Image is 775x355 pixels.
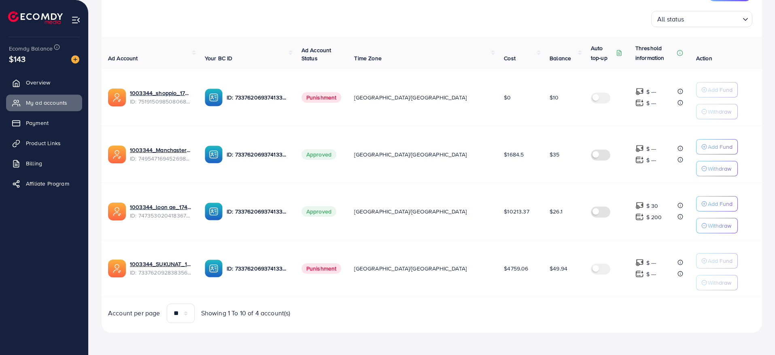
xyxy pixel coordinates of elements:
button: Add Fund [696,253,738,268]
div: <span class='underline'>1003344_Manchaster_1745175503024</span></br>7495471694526988304 [130,146,192,163]
a: Affiliate Program [6,175,82,192]
p: Add Fund [708,256,733,266]
p: ID: 7337620693741338625 [227,207,289,216]
span: Ad Account Status [302,46,331,62]
img: ic-ads-acc.e4c84228.svg [108,260,126,277]
span: Action [696,54,712,62]
img: ic-ads-acc.e4c84228.svg [108,89,126,106]
a: 1003344_SUKUNAT_1708423019062 [130,260,192,268]
img: top-up amount [635,156,644,164]
img: top-up amount [635,270,644,278]
img: top-up amount [635,144,644,153]
p: $ 30 [646,201,658,211]
p: Withdraw [708,221,731,230]
p: Withdraw [708,164,731,173]
img: ic-ads-acc.e4c84228.svg [108,146,126,163]
span: [GEOGRAPHIC_DATA]/[GEOGRAPHIC_DATA] [354,207,467,216]
p: Threshold information [635,43,675,63]
img: ic-ba-acc.ded83a64.svg [205,203,223,220]
span: ID: 7473530204183674896 [130,211,192,220]
span: Your BC ID [205,54,233,62]
span: $4759.06 [504,264,528,273]
span: Product Links [26,139,61,147]
p: Auto top-up [591,43,614,63]
p: Withdraw [708,278,731,287]
p: $ --- [646,144,656,154]
img: ic-ba-acc.ded83a64.svg [205,89,223,106]
span: [GEOGRAPHIC_DATA]/[GEOGRAPHIC_DATA] [354,264,467,273]
span: Showing 1 To 10 of 4 account(s) [201,309,291,318]
img: top-up amount [635,99,644,107]
a: 1003344_Manchaster_1745175503024 [130,146,192,154]
span: $0 [504,93,511,101]
span: ID: 7495471694526988304 [130,154,192,163]
span: $10 [550,93,558,101]
p: $ --- [646,155,656,165]
img: top-up amount [635,201,644,210]
a: Overview [6,74,82,91]
p: Add Fund [708,142,733,152]
span: Time Zone [354,54,381,62]
span: Ad Account [108,54,138,62]
span: ID: 7519150985080684551 [130,97,192,106]
span: Payment [26,119,49,127]
a: My ad accounts [6,95,82,111]
button: Withdraw [696,218,738,233]
span: $1684.5 [504,150,524,158]
img: top-up amount [635,87,644,96]
p: $ --- [646,98,656,108]
button: Withdraw [696,104,738,119]
input: Search for option [687,12,739,25]
span: Ecomdy Balance [9,44,53,53]
p: $ --- [646,269,656,279]
span: Approved [302,149,336,160]
p: ID: 7337620693741338625 [227,93,289,102]
button: Withdraw [696,161,738,176]
img: ic-ba-acc.ded83a64.svg [205,146,223,163]
img: ic-ba-acc.ded83a64.svg [205,260,223,277]
p: $ 200 [646,212,662,222]
button: Add Fund [696,139,738,154]
div: <span class='underline'>1003344_SUKUNAT_1708423019062</span></br>7337620928383565826 [130,260,192,277]
button: Withdraw [696,275,738,290]
span: Punishment [302,263,342,274]
span: $10213.37 [504,207,529,216]
img: top-up amount [635,213,644,221]
span: All status [656,13,686,25]
div: <span class='underline'>1003344_loon ae_1740066863007</span></br>7473530204183674896 [130,203,192,220]
p: $ --- [646,258,656,268]
span: Cost [504,54,516,62]
button: Add Fund [696,196,738,211]
img: top-up amount [635,258,644,267]
img: image [71,55,79,63]
span: Balance [550,54,571,62]
p: $ --- [646,87,656,97]
a: 1003344_loon ae_1740066863007 [130,203,192,211]
a: logo [8,11,63,24]
span: Affiliate Program [26,180,69,188]
div: Search for option [651,11,752,27]
span: [GEOGRAPHIC_DATA]/[GEOGRAPHIC_DATA] [354,150,467,158]
span: Approved [302,206,336,217]
button: Add Fund [696,82,738,97]
a: Payment [6,115,82,131]
a: Billing [6,155,82,171]
span: $35 [550,150,559,158]
span: Billing [26,159,42,167]
a: Product Links [6,135,82,151]
span: ID: 7337620928383565826 [130,268,192,277]
span: $49.94 [550,264,567,273]
p: ID: 7337620693741338625 [227,264,289,273]
p: ID: 7337620693741338625 [227,150,289,159]
iframe: Chat [741,319,769,349]
span: [GEOGRAPHIC_DATA]/[GEOGRAPHIC_DATA] [354,93,467,101]
img: ic-ads-acc.e4c84228.svg [108,203,126,220]
span: My ad accounts [26,99,67,107]
a: 1003344_shoppio_1750688962312 [130,89,192,97]
span: $26.1 [550,207,563,216]
p: Add Fund [708,199,733,209]
div: <span class='underline'>1003344_shoppio_1750688962312</span></br>7519150985080684551 [130,89,192,106]
img: menu [71,15,81,25]
p: Withdraw [708,107,731,116]
span: Overview [26,78,50,87]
